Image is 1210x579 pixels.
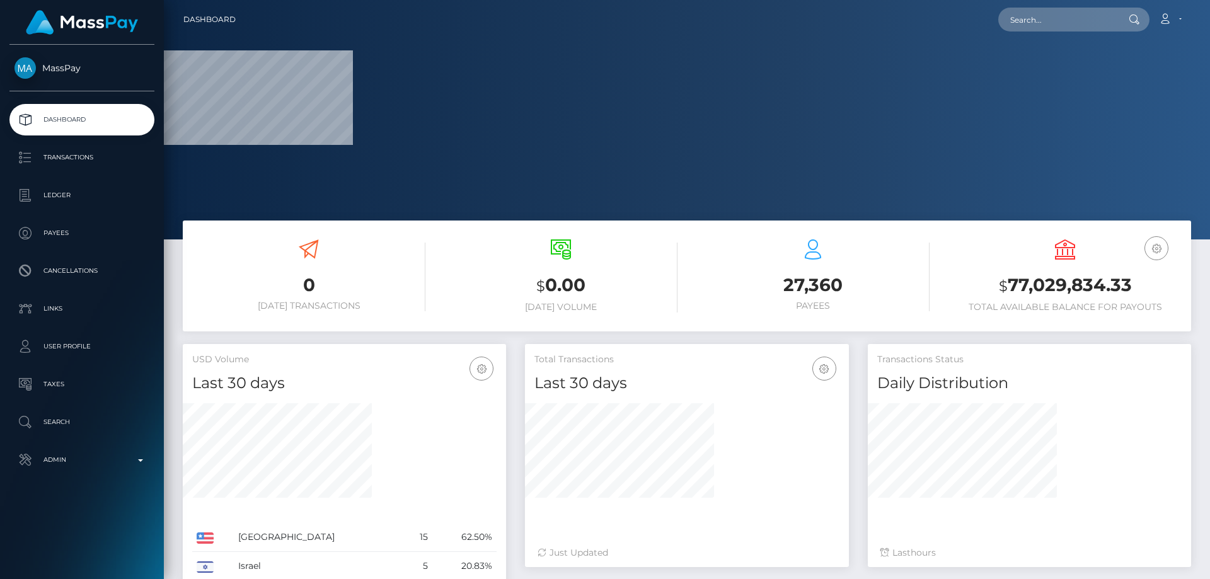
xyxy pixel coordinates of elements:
div: Last hours [880,546,1178,559]
a: Links [9,293,154,324]
a: User Profile [9,331,154,362]
p: Admin [14,450,149,469]
a: Taxes [9,369,154,400]
img: US.png [197,532,214,544]
td: [GEOGRAPHIC_DATA] [234,523,405,552]
h6: Payees [696,301,930,311]
a: Transactions [9,142,154,173]
img: IL.png [197,561,214,573]
h5: Transactions Status [877,353,1182,366]
img: MassPay Logo [26,10,138,35]
h3: 27,360 [696,273,930,297]
span: MassPay [9,62,154,74]
a: Ledger [9,180,154,211]
div: Just Updated [538,546,836,559]
p: Transactions [14,148,149,167]
small: $ [536,277,545,295]
p: Ledger [14,186,149,205]
p: Dashboard [14,110,149,129]
p: User Profile [14,337,149,356]
p: Cancellations [14,261,149,280]
a: Dashboard [9,104,154,135]
input: Search... [998,8,1117,32]
a: Dashboard [183,6,236,33]
p: Search [14,413,149,432]
h5: USD Volume [192,353,497,366]
h4: Daily Distribution [877,372,1182,394]
td: 62.50% [432,523,497,552]
h3: 0.00 [444,273,677,299]
a: Cancellations [9,255,154,287]
h3: 0 [192,273,425,297]
h5: Total Transactions [534,353,839,366]
h6: [DATE] Transactions [192,301,425,311]
h6: Total Available Balance for Payouts [948,302,1182,312]
a: Search [9,406,154,438]
td: 15 [405,523,432,552]
h3: 77,029,834.33 [948,273,1182,299]
p: Links [14,299,149,318]
a: Admin [9,444,154,476]
p: Taxes [14,375,149,394]
h4: Last 30 days [534,372,839,394]
h4: Last 30 days [192,372,497,394]
a: Payees [9,217,154,249]
h6: [DATE] Volume [444,302,677,312]
small: $ [999,277,1008,295]
img: MassPay [14,57,36,79]
p: Payees [14,224,149,243]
